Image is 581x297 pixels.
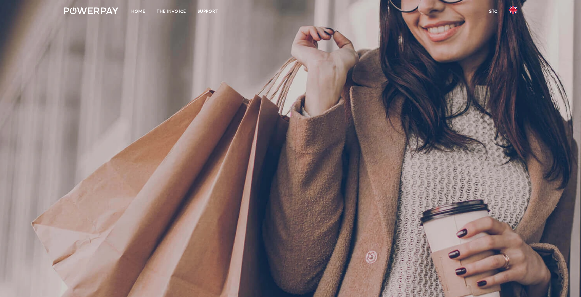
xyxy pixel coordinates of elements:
[483,5,503,17] a: GTC
[509,6,517,14] img: en
[192,5,224,17] a: Support
[64,7,118,14] img: logo-powerpay-white.svg
[126,5,151,17] a: Home
[151,5,192,17] a: THE INVOICE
